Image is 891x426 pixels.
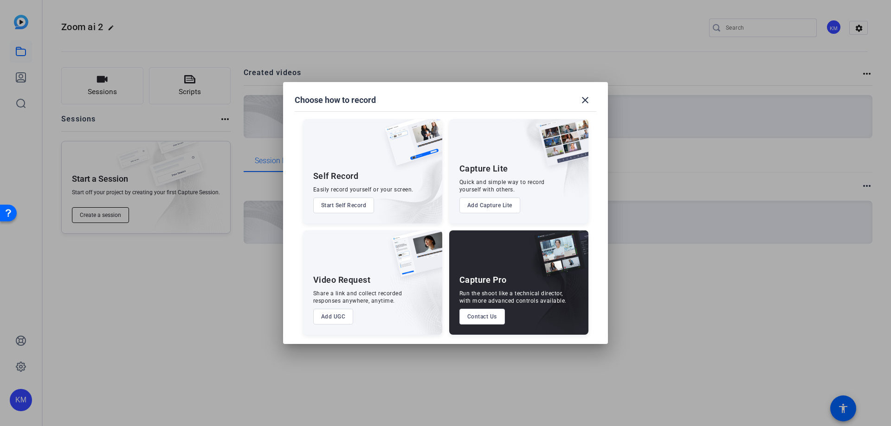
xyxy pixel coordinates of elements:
img: ugc-content.png [385,230,442,286]
img: embarkstudio-ugc-content.png [388,259,442,335]
img: capture-lite.png [531,119,588,176]
img: embarkstudio-capture-pro.png [520,242,588,335]
img: capture-pro.png [527,230,588,287]
div: Quick and simple way to record yourself with others. [459,178,545,193]
h1: Choose how to record [295,95,376,106]
button: Add UGC [313,309,354,324]
div: Easily record yourself or your screen. [313,186,413,193]
img: embarkstudio-self-record.png [362,139,442,223]
button: Start Self Record [313,197,374,213]
div: Capture Lite [459,163,508,174]
div: Video Request [313,274,371,286]
img: embarkstudio-capture-lite.png [505,119,588,212]
div: Self Record [313,171,359,182]
img: self-record.png [378,119,442,175]
div: Share a link and collect recorded responses anywhere, anytime. [313,290,402,305]
button: Contact Us [459,309,505,324]
mat-icon: close [580,95,591,106]
button: Add Capture Lite [459,197,520,213]
div: Capture Pro [459,274,507,286]
div: Run the shoot like a technical director, with more advanced controls available. [459,290,567,305]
